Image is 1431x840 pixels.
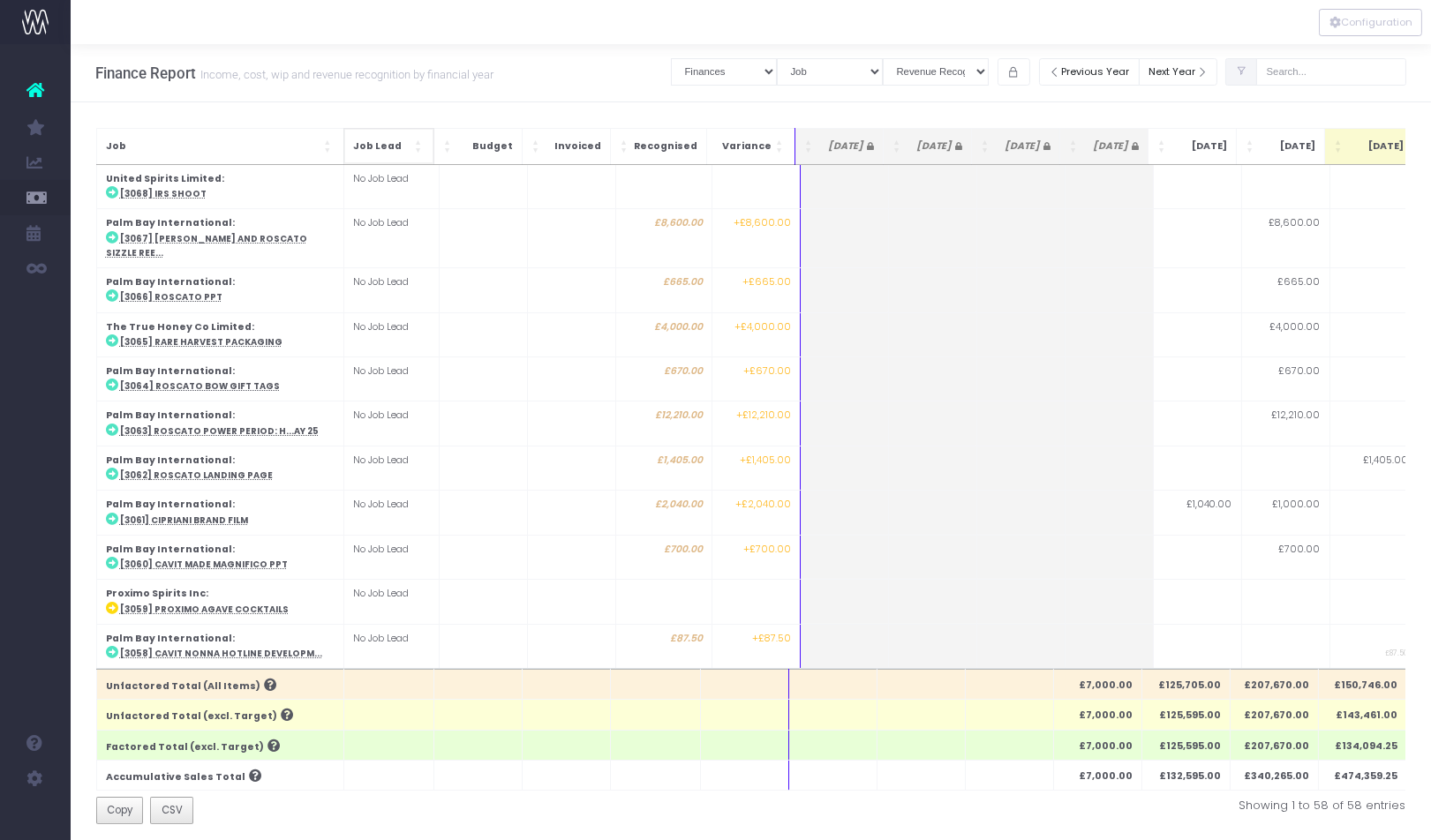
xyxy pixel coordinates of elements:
td: : [96,312,343,356]
th: £7,000.00 [1054,670,1142,700]
span: [DATE] [1260,139,1315,154]
abbr: [3062] Roscato landing page [120,469,273,481]
td: £1,405.00 [1329,446,1418,490]
th: £7,000.00 [1054,760,1142,790]
td: £1,405.00 [615,446,712,490]
td: £4,000.00 [1241,312,1329,356]
td: £665.00 [1241,268,1329,312]
td: £8,600.00 [615,209,712,268]
span: Oct 25: Activate to sort [1334,138,1344,155]
td: £700.00 [615,535,712,579]
td: No Job Lead [343,312,439,356]
span: Recognised: Activate to sort [620,138,630,155]
td: No Job Lead [343,209,439,268]
span: +£2,040.00 [735,498,791,512]
td: £12,210.00 [1241,401,1329,446]
span: Job Lead [353,139,411,154]
td: £4,000.00 [615,312,712,356]
th: £143,461.00 [1319,700,1407,730]
span: +£8,600.00 [734,216,791,230]
abbr: [3060] Cavit Made Magnifico PPT [120,559,288,570]
td: No Job Lead [343,357,439,401]
abbr: [3065] Rare Harvest Packaging [120,336,282,348]
td: No Job Lead [343,268,439,312]
abbr: [3061] Cipriani Brand Film [120,514,248,526]
span: Variance [716,139,772,154]
span: +£4,000.00 [734,320,791,334]
span: Variance: Activate to sort [775,138,786,155]
th: £7,000.00 [1054,700,1142,730]
td: : [96,491,343,535]
span: Apr 25 <i class="fa fa-lock"></i>: Activate to sort [804,138,815,155]
td: : [96,357,343,401]
small: Income, cost, wip and revenue recognition by financial year [196,64,493,82]
th: £150,746.00 [1319,670,1407,700]
td: : [96,624,343,668]
span: Job: Activate to sort [324,138,335,155]
span: Factored Total (excl. Target) [106,740,264,754]
td: £2,310.00 [1329,669,1418,713]
strong: Palm Bay International [106,454,232,467]
span: [DATE] [907,139,962,154]
td: No Job Lead [343,446,439,490]
span: [DATE] [1171,139,1227,154]
strong: Palm Bay International [106,498,232,511]
span: +£1,405.00 [740,454,791,468]
th: £134,094.25 [1319,730,1407,760]
td: £670.00 [615,357,712,401]
span: Unfactored Total (All Items) [106,679,260,694]
th: £474,359.25 [1319,760,1407,790]
span: [DATE] [995,139,1051,154]
td: : [96,580,343,624]
span: Copy [107,802,132,818]
img: images/default_profile_image.png [22,805,49,831]
td: : [96,535,343,579]
button: Copy [96,797,144,825]
td: £5,900.00 [1241,669,1329,713]
th: £207,670.00 [1231,700,1319,730]
td: £1,000.00 [1241,491,1329,535]
span: Aug 25: Activate to sort [1157,138,1168,155]
td: £8,600.00 [1241,209,1329,268]
strong: Palm Bay International [106,275,232,289]
th: £207,670.00 [1231,670,1319,700]
span: +£665.00 [742,275,791,289]
span: Recognised [634,139,697,154]
abbr: [3066] Roscato PPT [120,291,222,303]
span: Budget [457,139,513,154]
td: : [96,401,343,446]
strong: Palm Bay International [106,364,232,378]
td: £87.50 [615,624,712,668]
th: £125,595.00 [1142,730,1231,760]
span: +£12,210.00 [736,409,791,423]
span: +£700.00 [743,543,791,557]
strong: Palm Bay International [106,632,232,645]
span: Unfactored Total (excl. Target) [106,709,277,724]
td: No Job Lead [343,580,439,624]
th: £132,595.00 [1142,760,1231,790]
span: Invoiced: Activate to sort [531,138,542,155]
div: Vertical button group [1319,9,1422,36]
span: Jul 25 <i class="fa fa-lock"></i>: Activate to sort [1069,138,1080,155]
td: £2,040.00 [615,491,712,535]
td: £1,040.00 [1153,491,1241,535]
span: CSV [162,802,183,818]
abbr: [3068] IRS Shoot [120,188,207,199]
span: Accumulative Sales Total [106,770,245,784]
td: £670.00 [1241,357,1329,401]
small: £87.50 [1386,645,1409,658]
div: Showing 1 to 58 of 58 entries [764,797,1406,814]
strong: Palm Bay International [106,543,232,556]
span: Job Lead: Activate to sort [414,138,425,155]
strong: Proximo Spirits Inc [106,587,206,600]
td: £12,210.00 [615,401,712,446]
button: Configuration [1319,9,1422,36]
abbr: [3063] Roscato Power Period: Holiday 25 [120,425,319,437]
strong: Palm Bay International [106,409,232,422]
span: +£670.00 [743,364,791,379]
td: No Job Lead [343,491,439,535]
span: [DATE] [1348,139,1404,154]
span: Budget: Activate to sort [443,138,454,155]
td: : [96,165,343,209]
abbr: [3064] Roscato Bow Gift Tags [120,380,280,392]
